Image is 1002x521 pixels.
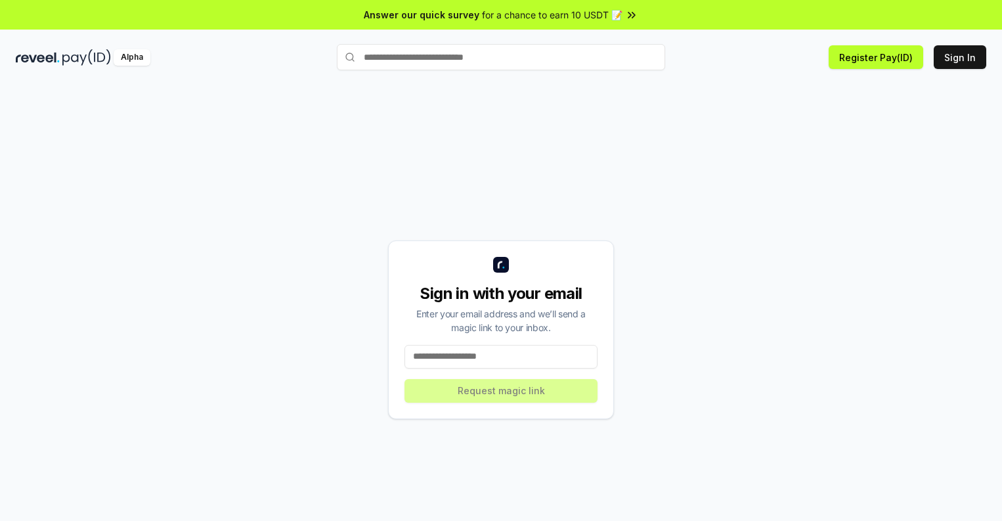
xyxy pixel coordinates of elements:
span: Answer our quick survey [364,8,479,22]
img: pay_id [62,49,111,66]
div: Sign in with your email [404,283,598,304]
div: Enter your email address and we’ll send a magic link to your inbox. [404,307,598,334]
button: Register Pay(ID) [829,45,923,69]
img: reveel_dark [16,49,60,66]
img: logo_small [493,257,509,273]
button: Sign In [934,45,986,69]
div: Alpha [114,49,150,66]
span: for a chance to earn 10 USDT 📝 [482,8,622,22]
